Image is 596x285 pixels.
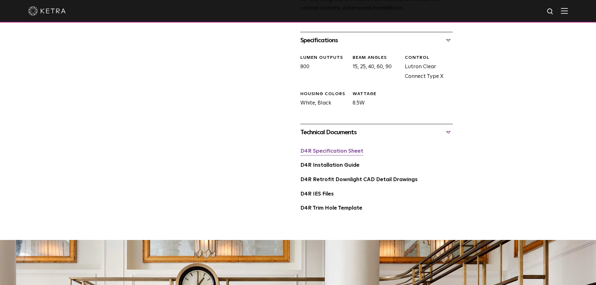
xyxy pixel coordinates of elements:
div: 800 [296,55,348,82]
div: White, Black [296,91,348,108]
div: Technical Documents [300,127,453,137]
img: search icon [547,8,554,16]
a: D4R IES Files [300,191,334,197]
a: D4R Retrofit Downlight CAD Detail Drawings [300,177,418,182]
a: D4R Trim Hole Template [300,206,362,211]
div: WATTAGE [353,91,400,97]
div: Specifications [300,35,453,45]
div: 8.5W [348,91,400,108]
a: D4R Specification Sheet [300,149,363,154]
div: LUMEN OUTPUTS [300,55,348,61]
div: HOUSING COLORS [300,91,348,97]
div: Lutron Clear Connect Type X [400,55,452,82]
div: Beam Angles [353,55,400,61]
img: ketra-logo-2019-white [28,6,66,16]
img: Hamburger%20Nav.svg [561,8,568,14]
a: D4R Installation Guide [300,163,359,168]
div: 15, 25, 40, 60, 90 [348,55,400,82]
div: CONTROL [405,55,452,61]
